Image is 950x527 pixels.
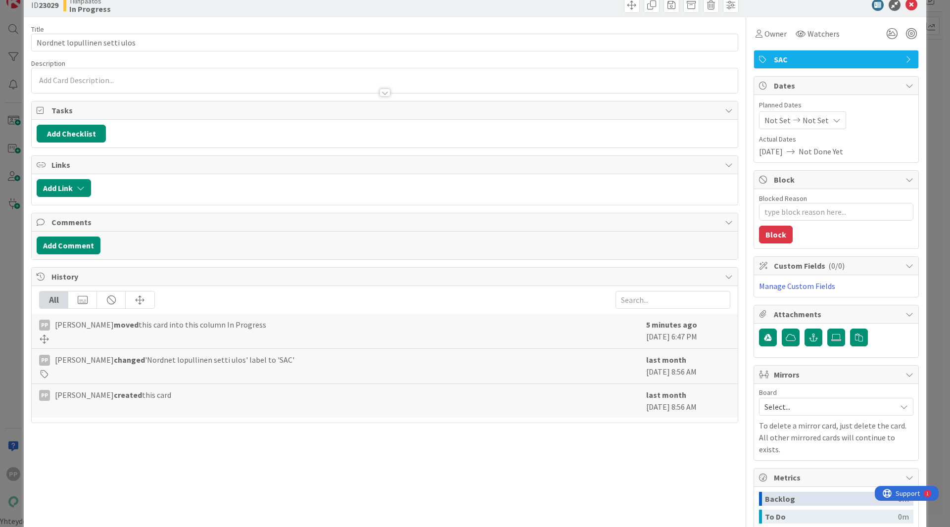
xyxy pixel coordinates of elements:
[803,114,829,126] span: Not Set
[774,260,901,272] span: Custom Fields
[759,100,913,110] span: Planned Dates
[37,237,100,254] button: Add Comment
[764,28,787,40] span: Owner
[51,159,720,171] span: Links
[55,354,294,366] span: [PERSON_NAME] 'Nordnet lopullinen setti ulos' label to 'SAC'
[764,400,891,414] span: Select...
[114,320,139,330] b: moved
[799,145,843,157] span: Not Done Yet
[765,492,898,506] div: Backlog
[39,320,50,331] div: PP
[774,80,901,92] span: Dates
[765,510,898,524] div: To Do
[39,390,50,401] div: PP
[37,179,91,197] button: Add Link
[51,271,720,283] span: History
[114,355,145,365] b: changed
[807,28,840,40] span: Watchers
[31,59,65,68] span: Description
[646,389,730,413] div: [DATE] 8:56 AM
[646,320,697,330] b: 5 minutes ago
[759,281,835,291] a: Manage Custom Fields
[774,174,901,186] span: Block
[51,104,720,116] span: Tasks
[55,319,266,331] span: [PERSON_NAME] this card into this column In Progress
[774,369,901,381] span: Mirrors
[759,226,793,243] button: Block
[759,145,783,157] span: [DATE]
[40,291,68,308] div: All
[759,194,807,203] label: Blocked Reason
[828,261,845,271] span: ( 0/0 )
[774,53,901,65] span: SAC
[898,510,909,524] div: 0m
[774,472,901,483] span: Metrics
[646,319,730,343] div: [DATE] 6:47 PM
[646,390,686,400] b: last month
[37,125,106,143] button: Add Checklist
[646,355,686,365] b: last month
[764,114,791,126] span: Not Set
[759,420,913,455] p: To delete a mirror card, just delete the card. All other mirrored cards will continue to exists.
[69,5,111,13] b: In Progress
[759,389,777,396] span: Board
[51,216,720,228] span: Comments
[774,308,901,320] span: Attachments
[646,354,730,379] div: [DATE] 8:56 AM
[39,355,50,366] div: PP
[21,1,45,13] span: Support
[114,390,142,400] b: created
[31,25,44,34] label: Title
[31,34,738,51] input: type card name here...
[616,291,730,309] input: Search...
[55,389,171,401] span: [PERSON_NAME] this card
[51,4,54,12] div: 1
[759,134,913,144] span: Actual Dates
